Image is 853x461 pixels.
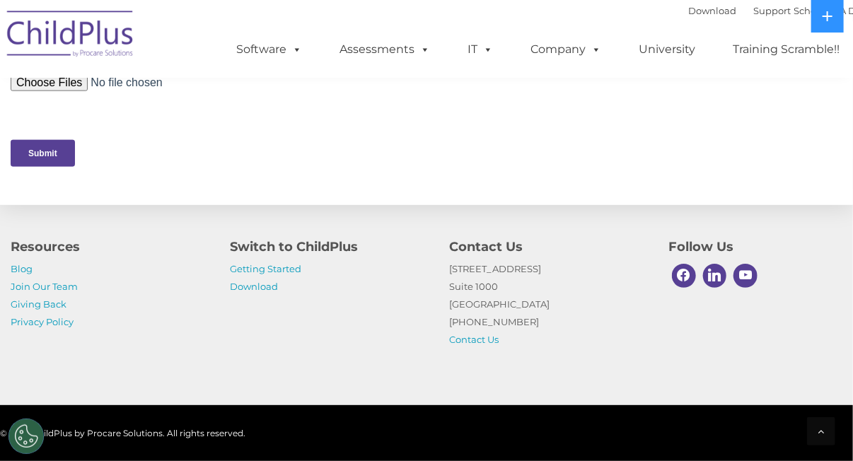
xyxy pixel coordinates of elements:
a: Company [516,35,615,64]
a: Support [753,5,791,16]
a: University [625,35,709,64]
a: Privacy Policy [11,316,74,327]
a: Join Our Team [11,281,78,292]
a: Software [222,35,316,64]
a: Youtube [730,260,761,291]
span: Phone number [428,140,488,151]
a: Giving Back [11,298,66,310]
span: Last name [428,82,471,93]
a: Contact Us [449,334,499,345]
a: Blog [11,263,33,274]
a: Assessments [325,35,444,64]
a: Download [230,281,278,292]
a: IT [453,35,507,64]
a: Download [688,5,736,16]
a: Linkedin [700,260,731,291]
h4: Switch to ChildPlus [230,237,428,257]
a: Facebook [668,260,700,291]
h4: Contact Us [449,237,647,257]
h4: Resources [11,237,209,257]
p: [STREET_ADDRESS] Suite 1000 [GEOGRAPHIC_DATA] [PHONE_NUMBER] [449,260,647,349]
button: Cookies Settings [8,419,44,454]
a: Getting Started [230,263,301,274]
